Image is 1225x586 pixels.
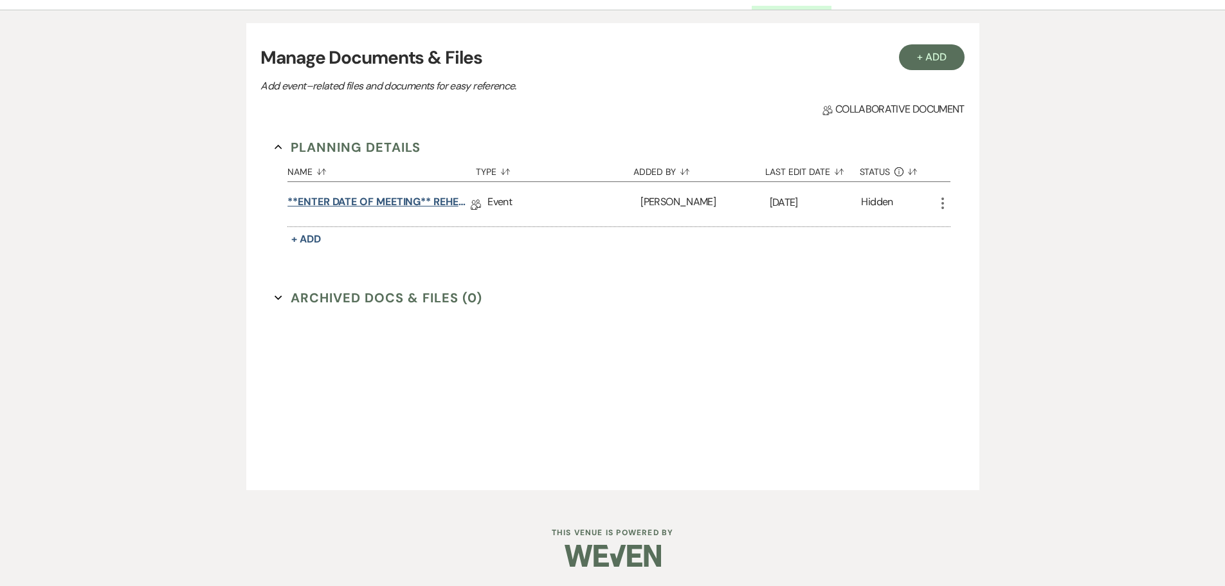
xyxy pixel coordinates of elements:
[860,167,891,176] span: Status
[287,194,471,214] a: **ENTER DATE OF MEETING** REHEARSAL BRUNCH Details
[260,78,711,95] p: Add event–related files and documents for easy reference.
[260,44,964,71] h3: Manage Documents & Files
[633,157,765,181] button: Added By
[765,157,860,181] button: Last Edit Date
[640,182,769,226] div: [PERSON_NAME]
[861,194,893,214] div: Hidden
[291,232,321,246] span: + Add
[770,194,862,211] p: [DATE]
[287,157,476,181] button: Name
[275,288,482,307] button: Archived Docs & Files (0)
[275,138,421,157] button: Planning Details
[287,230,325,248] button: + Add
[487,182,640,226] div: Event
[899,44,965,70] button: + Add
[822,102,964,117] span: Collaborative document
[565,533,661,578] img: Weven Logo
[860,157,935,181] button: Status
[476,157,633,181] button: Type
